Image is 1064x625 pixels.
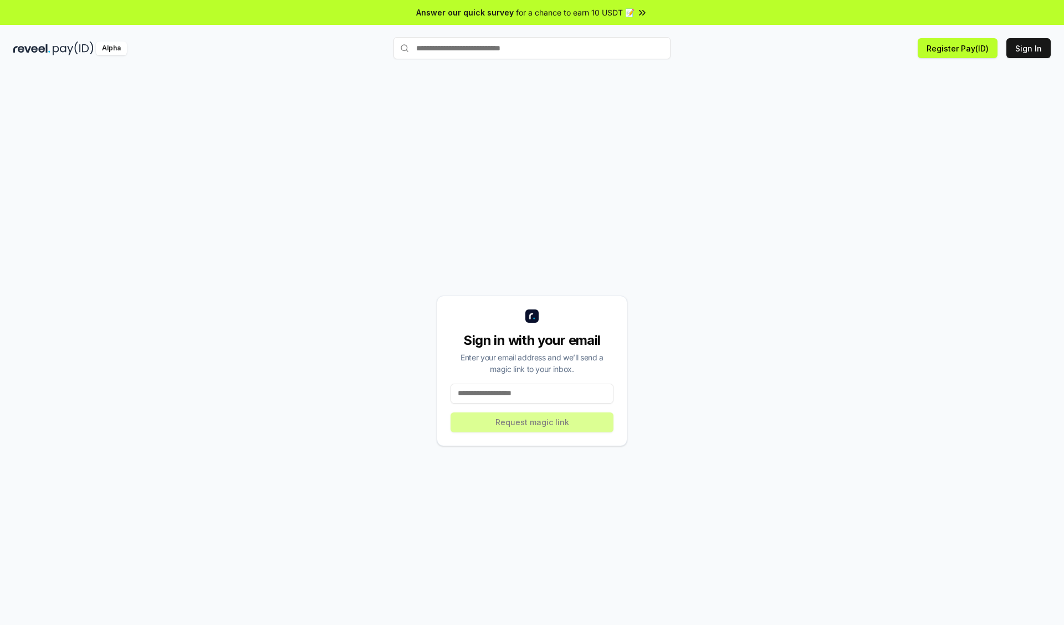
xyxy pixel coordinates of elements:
button: Register Pay(ID) [918,38,997,58]
img: pay_id [53,42,94,55]
div: Sign in with your email [451,332,613,349]
div: Enter your email address and we’ll send a magic link to your inbox. [451,352,613,375]
img: logo_small [525,309,539,323]
div: Alpha [96,42,127,55]
span: for a chance to earn 10 USDT 📝 [516,7,635,18]
span: Answer our quick survey [416,7,514,18]
button: Sign In [1006,38,1051,58]
img: reveel_dark [13,42,50,55]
